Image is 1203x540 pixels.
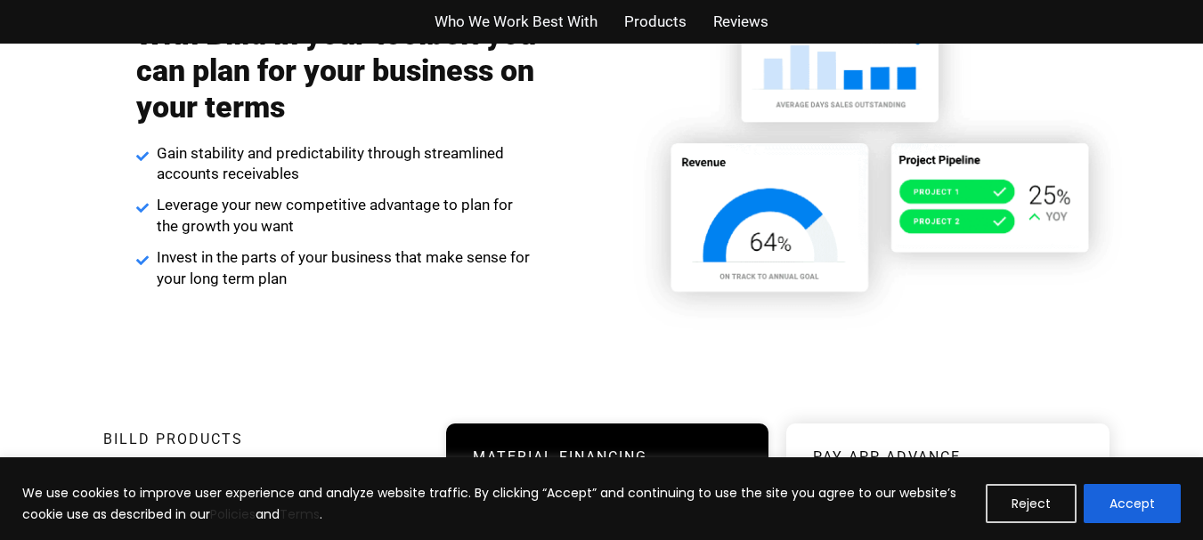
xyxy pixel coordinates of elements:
span: Gain stability and predictability through streamlined accounts receivables [152,143,538,186]
span: Leverage your new competitive advantage to plan for the growth you want [152,195,538,238]
a: Policies [210,505,256,523]
h3: Billd Products [103,432,243,447]
h3: pay app advance [813,450,1082,464]
button: Reject [986,484,1077,523]
h3: Material Financing [473,450,742,464]
a: Reviews [713,9,768,35]
span: Invest in the parts of your business that make sense for your long term plan [152,247,538,290]
h2: With Billd in your toolbelt you can plan for your business on your terms [136,16,537,125]
p: We use cookies to improve user experience and analyze website traffic. By clicking “Accept” and c... [22,482,972,525]
a: Who We Work Best With [435,9,597,35]
a: Products [624,9,687,35]
a: Terms [280,505,320,523]
button: Accept [1084,484,1181,523]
